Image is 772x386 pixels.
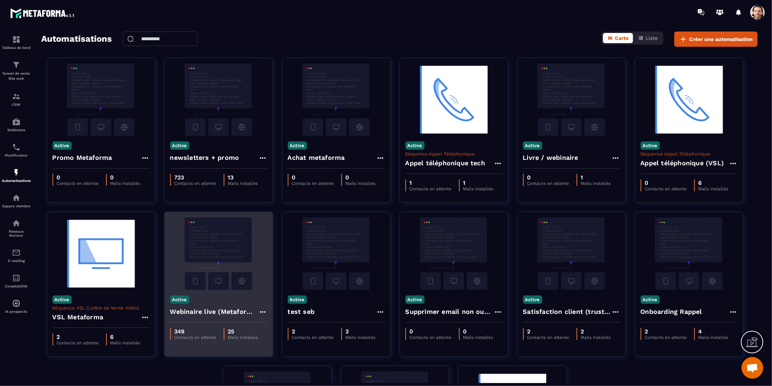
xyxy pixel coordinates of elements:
[523,141,542,150] p: Active
[170,217,267,290] img: automation-background
[2,30,31,55] a: formationformationTableau de bord
[52,153,112,163] h4: Promo Metaforma
[346,328,376,335] p: 3
[463,335,493,340] p: Mails installés
[288,307,315,317] h4: test seb
[410,328,452,335] p: 0
[12,143,21,152] img: scheduler
[2,153,31,157] p: Planificateur
[463,186,493,191] p: Mails installés
[2,243,31,268] a: emailemailE-mailing
[641,295,660,304] p: Active
[52,312,104,322] h4: VSL Metaforma
[170,307,258,317] h4: Webinaire live (Metaforma)
[527,335,569,340] p: Contacts en attente
[641,151,738,157] p: Séquence Appel Téléphonique
[12,194,21,202] img: automations
[288,153,345,163] h4: Achat metaforma
[2,284,31,288] p: Comptabilité
[405,307,494,317] h4: Supprimer email non ouvert apres 60 jours
[12,248,21,257] img: email
[346,174,376,181] p: 0
[581,181,611,186] p: Mails installés
[2,128,31,132] p: Webinaire
[2,103,31,107] p: CRM
[603,33,633,43] button: Carte
[527,181,569,186] p: Contacts en attente
[12,61,21,69] img: formation
[523,153,578,163] h4: Livre / webinaire
[645,179,687,186] p: 0
[2,137,31,163] a: schedulerschedulerPlanificateur
[10,7,75,20] img: logo
[641,63,738,136] img: automation-background
[2,163,31,188] a: automationsautomationsAutomatisations
[405,151,502,157] p: Séquence Appel Téléphonique
[288,217,385,290] img: automation-background
[12,92,21,101] img: formation
[2,71,31,81] p: Tunnel de vente Site web
[228,328,258,335] p: 25
[523,217,620,290] img: automation-background
[12,168,21,177] img: automations
[292,181,334,186] p: Contacts en attente
[742,357,763,379] div: Open chat
[110,340,140,345] p: Mails installés
[12,274,21,282] img: accountant
[52,295,72,304] p: Active
[2,112,31,137] a: automationsautomationsWebinaire
[41,32,112,47] h2: Automatisations
[645,335,687,340] p: Contacts en attente
[645,186,687,191] p: Contacts en attente
[52,305,149,311] p: Séquence VSL (Lettre de Vente Vidéo)
[228,174,258,181] p: 13
[2,259,31,263] p: E-mailing
[2,310,31,314] p: IA prospects
[174,181,216,186] p: Contacts en attente
[689,36,753,43] span: Créer une automatisation
[641,307,702,317] h4: Onboarding Rappel
[410,335,452,340] p: Contacts en attente
[581,335,611,340] p: Mails installés
[410,179,452,186] p: 1
[12,117,21,126] img: automations
[523,307,611,317] h4: Satisfaction client (trustpilot)
[174,174,216,181] p: 723
[2,213,31,243] a: social-networksocial-networkRéseaux Sociaux
[12,299,21,308] img: automations
[405,217,502,290] img: automation-background
[57,181,99,186] p: Contacts en attente
[523,63,620,136] img: automation-background
[634,33,662,43] button: Liste
[174,335,216,340] p: Contacts en attente
[641,217,738,290] img: automation-background
[2,87,31,112] a: formationformationCRM
[646,35,658,41] span: Liste
[523,295,542,304] p: Active
[52,217,149,290] img: automation-background
[699,328,729,335] p: 4
[228,335,258,340] p: Mails installés
[405,63,502,136] img: automation-background
[170,153,239,163] h4: newsletters + promo
[2,204,31,208] p: Espace membre
[110,181,140,186] p: Mails installés
[57,174,99,181] p: 0
[405,141,425,150] p: Active
[463,179,493,186] p: 1
[405,158,485,168] h4: Appel téléphonique tech
[2,46,31,50] p: Tableau de bord
[174,328,216,335] p: 349
[2,188,31,213] a: automationsautomationsEspace membre
[110,174,140,181] p: 0
[699,186,729,191] p: Mails installés
[110,333,140,340] p: 6
[288,63,385,136] img: automation-background
[170,295,189,304] p: Active
[12,35,21,44] img: formation
[699,335,729,340] p: Mails installés
[2,55,31,87] a: formationformationTunnel de vente Site web
[699,179,729,186] p: 6
[346,181,376,186] p: Mails installés
[581,174,611,181] p: 1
